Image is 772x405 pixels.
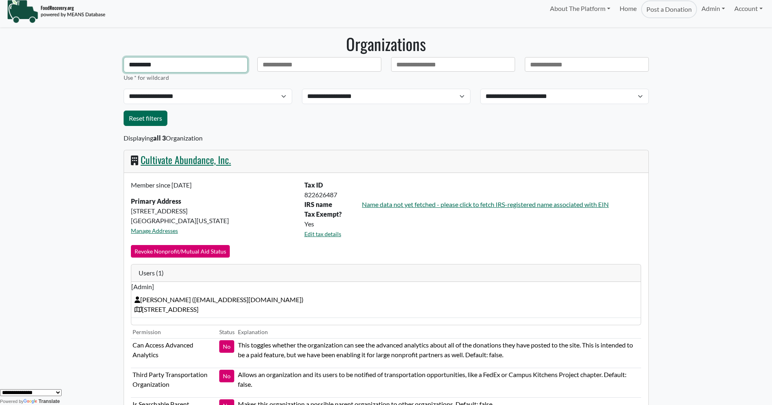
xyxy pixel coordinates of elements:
[697,0,729,17] a: Admin
[141,152,231,167] a: Cultivate Abundance, Inc.
[304,200,332,208] strong: IRS name
[730,0,767,17] a: Account
[304,210,342,218] b: Tax Exempt?
[219,340,234,353] button: No
[219,370,234,382] button: No
[124,111,167,126] a: Reset filters
[219,328,235,335] small: Status
[133,328,161,335] small: Permission
[126,180,299,245] div: [STREET_ADDRESS] [GEOGRAPHIC_DATA][US_STATE]
[304,230,341,237] a: Edit tax details
[362,200,609,208] a: Name data not yet fetched - please click to fetch IRS-registered name associated with EIN
[238,340,639,360] p: This toggles whether the organization can see the advanced analytics about all of the donations t...
[131,245,230,258] button: Revoke Nonprofit/Mutual Aid Status
[641,0,697,18] a: Post a Donation
[131,180,295,190] p: Member since [DATE]
[131,227,178,234] a: Manage Addresses
[153,134,166,142] b: all 3
[238,370,639,389] p: Allows an organization and its users to be notified of transportation opportunities, like a FedEx...
[545,0,615,17] a: About The Platform
[24,399,38,405] img: Google Translate
[131,264,641,282] div: Users (1)
[131,197,181,205] strong: Primary Address
[615,0,641,18] a: Home
[124,34,649,53] h1: Organizations
[124,74,169,81] small: Use * for wildcard
[299,219,646,229] div: Yes
[131,292,641,318] td: [PERSON_NAME] ( [EMAIL_ADDRESS][DOMAIN_NAME] ) [STREET_ADDRESS]
[238,328,268,335] small: Explanation
[131,368,218,398] td: Third Party Transportation Organization
[299,190,646,200] div: 822626487
[131,339,218,368] td: Can Access Advanced Analytics
[304,181,323,189] b: Tax ID
[24,399,60,404] a: Translate
[131,282,641,292] span: [Admin]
